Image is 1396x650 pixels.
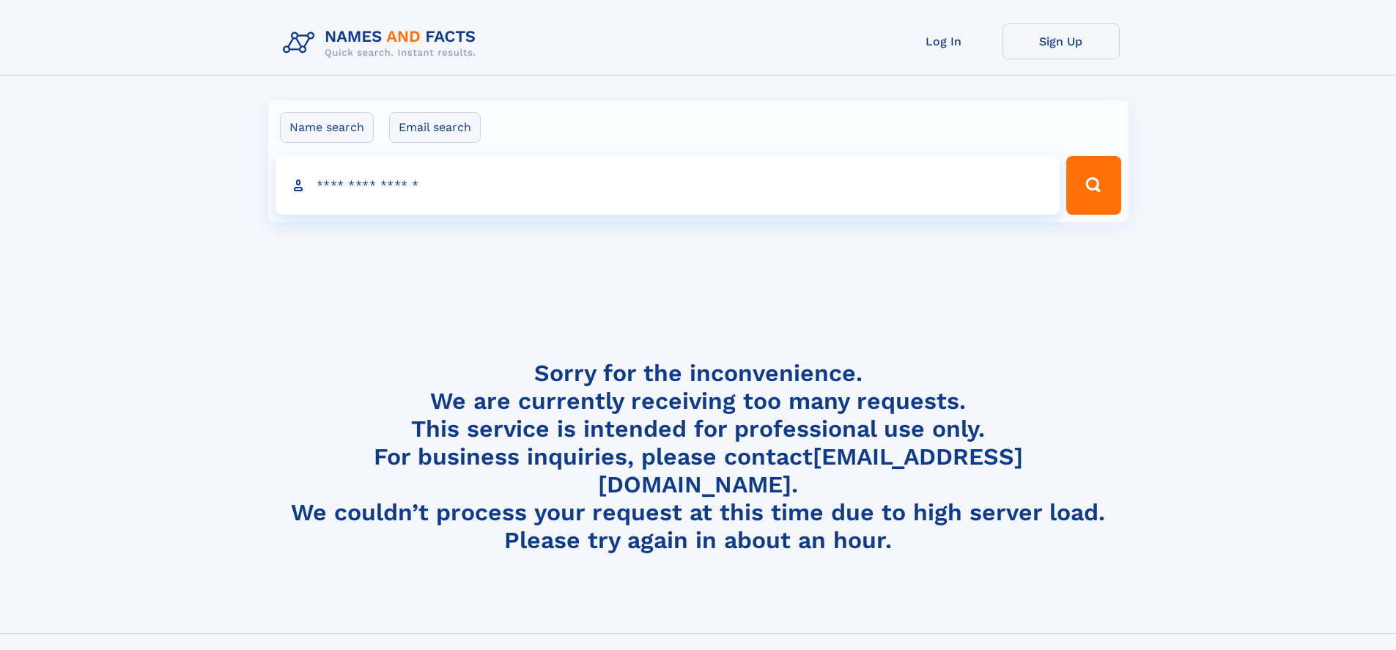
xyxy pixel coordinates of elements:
[277,23,488,63] img: Logo Names and Facts
[885,23,1002,59] a: Log In
[598,443,1023,498] a: [EMAIL_ADDRESS][DOMAIN_NAME]
[276,156,1060,215] input: search input
[277,359,1120,555] h4: Sorry for the inconvenience. We are currently receiving too many requests. This service is intend...
[1002,23,1120,59] a: Sign Up
[389,112,481,143] label: Email search
[1066,156,1120,215] button: Search Button
[280,112,374,143] label: Name search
